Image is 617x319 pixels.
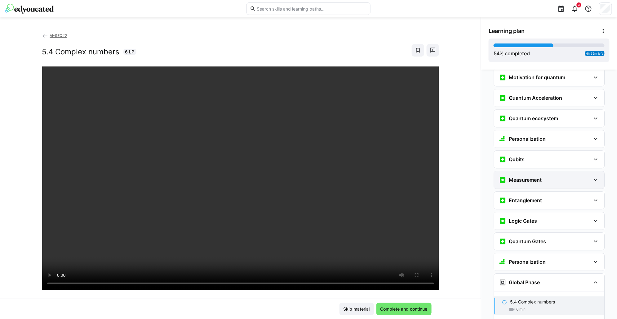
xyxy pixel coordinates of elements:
span: AI-SEQ#2 [50,33,67,38]
span: Complete and continue [380,306,428,312]
span: 6 LP [125,49,135,55]
span: 54 [494,50,500,57]
h3: Quantum ecosystem [509,115,558,121]
a: AI-SEQ#2 [42,33,67,38]
h3: Motivation for quantum [509,74,565,80]
button: Complete and continue [376,303,432,315]
span: 4h 59m left [586,52,603,55]
button: Skip material [340,303,374,315]
h3: Measurement [509,177,542,183]
h3: Entanglement [509,197,542,203]
h2: 5.4 Complex numbers [42,47,120,57]
span: Learning plan [489,28,525,34]
input: Search skills and learning paths… [256,6,367,11]
h3: Qubits [509,156,525,162]
div: % completed [494,50,530,57]
h3: Global Phase [509,279,540,285]
h3: Quantum Acceleration [509,95,562,101]
h3: Logic Gates [509,218,537,224]
p: 5.4 Complex numbers [510,299,555,305]
h3: Personalization [509,136,546,142]
span: Skip material [343,306,371,312]
h3: Personalization [509,259,546,265]
span: 4 [578,3,580,7]
h3: Quantum Gates [509,238,546,244]
span: 6 min [516,307,526,312]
